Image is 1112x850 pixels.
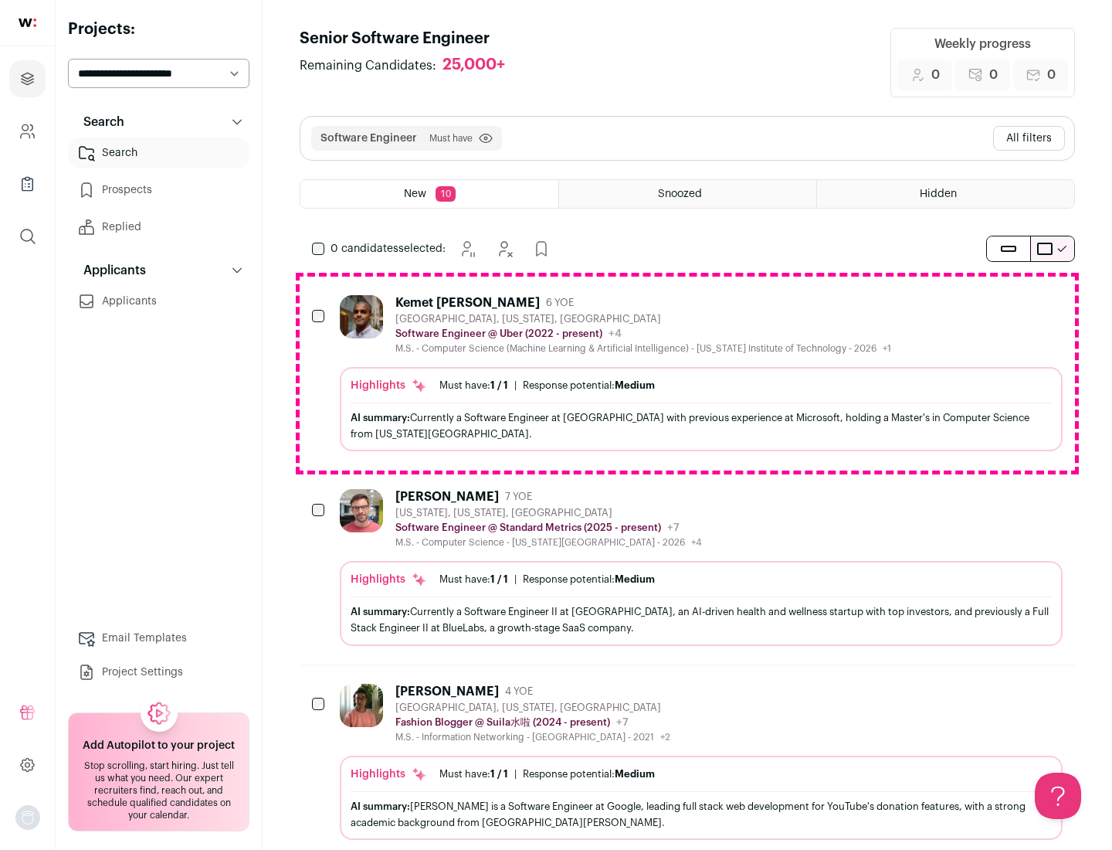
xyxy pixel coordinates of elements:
div: Currently a Software Engineer II at [GEOGRAPHIC_DATA], an AI-driven health and wellness startup w... [351,603,1052,636]
iframe: Help Scout Beacon - Open [1035,773,1081,819]
img: wellfound-shorthand-0d5821cbd27db2630d0214b213865d53afaa358527fdda9d0ea32b1df1b89c2c.svg [19,19,36,27]
p: Software Engineer @ Standard Metrics (2025 - present) [395,522,661,534]
span: 1 / 1 [490,574,508,584]
div: M.S. - Computer Science - [US_STATE][GEOGRAPHIC_DATA] - 2026 [395,536,702,549]
span: +4 [691,538,702,547]
img: ebffc8b94a612106133ad1a79c5dcc917f1f343d62299c503ebb759c428adb03.jpg [340,684,383,727]
span: 4 YOE [505,685,533,698]
ul: | [439,573,655,586]
a: Project Settings [68,657,249,688]
span: Remaining Candidates: [300,56,436,75]
a: Company and ATS Settings [9,113,46,150]
ul: | [439,768,655,780]
div: M.S. - Computer Science (Machine Learning & Artificial Intelligence) - [US_STATE] Institute of Te... [395,342,891,355]
p: Search [74,113,124,131]
h1: Senior Software Engineer [300,28,520,49]
span: +4 [609,328,622,339]
button: Software Engineer [320,131,417,146]
a: [PERSON_NAME] 7 YOE [US_STATE], [US_STATE], [GEOGRAPHIC_DATA] Software Engineer @ Standard Metric... [340,489,1063,645]
h2: Add Autopilot to your project [83,738,235,753]
div: Weekly progress [934,35,1031,53]
a: Company Lists [9,165,46,202]
a: Snoozed [559,180,816,208]
img: 927442a7649886f10e33b6150e11c56b26abb7af887a5a1dd4d66526963a6550.jpg [340,295,383,338]
ul: | [439,379,655,392]
button: Add to Prospects [526,233,557,264]
span: Medium [615,380,655,390]
span: 1 / 1 [490,769,508,779]
p: Software Engineer @ Uber (2022 - present) [395,328,602,340]
span: 0 candidates [331,243,398,254]
span: AI summary: [351,801,410,811]
div: Highlights [351,572,427,587]
span: Medium [615,769,655,779]
div: [GEOGRAPHIC_DATA], [US_STATE], [GEOGRAPHIC_DATA] [395,702,670,714]
img: nopic.png [15,805,40,830]
span: 1 / 1 [490,380,508,390]
button: Search [68,107,249,138]
button: Open dropdown [15,805,40,830]
a: Add Autopilot to your project Stop scrolling, start hiring. Just tell us what you need. Our exper... [68,712,249,831]
span: Must have [429,132,473,144]
a: Prospects [68,175,249,206]
a: Kemet [PERSON_NAME] 6 YOE [GEOGRAPHIC_DATA], [US_STATE], [GEOGRAPHIC_DATA] Software Engineer @ Ub... [340,295,1063,451]
span: 6 YOE [546,297,574,309]
a: Hidden [817,180,1074,208]
span: +1 [883,344,891,353]
div: 25,000+ [442,56,505,75]
div: [PERSON_NAME] [395,684,499,699]
span: +2 [660,733,670,742]
div: [GEOGRAPHIC_DATA], [US_STATE], [GEOGRAPHIC_DATA] [395,313,891,325]
span: New [404,189,426,199]
div: Highlights [351,378,427,393]
span: 10 [436,186,456,202]
button: Applicants [68,255,249,286]
div: Must have: [439,379,508,392]
a: Email Templates [68,623,249,654]
span: AI summary: [351,607,410,617]
span: 0 [931,66,940,84]
div: Highlights [351,767,427,782]
a: Applicants [68,286,249,317]
span: 0 [1047,66,1056,84]
div: [PERSON_NAME] is a Software Engineer at Google, leading full stack web development for YouTube's ... [351,798,1052,831]
span: selected: [331,241,446,257]
div: Must have: [439,768,508,780]
a: Search [68,138,249,168]
a: Projects [9,60,46,97]
a: [PERSON_NAME] 4 YOE [GEOGRAPHIC_DATA], [US_STATE], [GEOGRAPHIC_DATA] Fashion Blogger @ Suila水啦 (2... [340,684,1063,840]
img: 92c6d1596c26b24a11d48d3f64f639effaf6bd365bf059bea4cfc008ddd4fb99.jpg [340,489,383,532]
p: Applicants [74,261,146,280]
span: +7 [667,522,680,533]
div: Must have: [439,573,508,586]
div: [PERSON_NAME] [395,489,499,505]
div: Response potential: [523,768,655,780]
span: 7 YOE [505,491,532,503]
div: M.S. - Information Networking - [GEOGRAPHIC_DATA] - 2021 [395,731,670,743]
a: Replied [68,212,249,243]
button: Snooze [452,233,483,264]
span: Medium [615,574,655,584]
p: Fashion Blogger @ Suila水啦 (2024 - present) [395,716,610,729]
span: AI summary: [351,413,410,423]
span: +7 [616,717,629,728]
div: Response potential: [523,379,655,392]
h2: Projects: [68,19,249,40]
div: Stop scrolling, start hiring. Just tell us what you need. Our expert recruiters find, reach out, ... [78,760,239,821]
span: 0 [989,66,998,84]
button: Hide [489,233,520,264]
div: Currently a Software Engineer at [GEOGRAPHIC_DATA] with previous experience at Microsoft, holding... [351,410,1052,442]
span: Hidden [920,189,957,199]
div: [US_STATE], [US_STATE], [GEOGRAPHIC_DATA] [395,507,702,519]
div: Kemet [PERSON_NAME] [395,295,540,311]
button: All filters [993,126,1065,151]
div: Response potential: [523,573,655,586]
span: Snoozed [658,189,702,199]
